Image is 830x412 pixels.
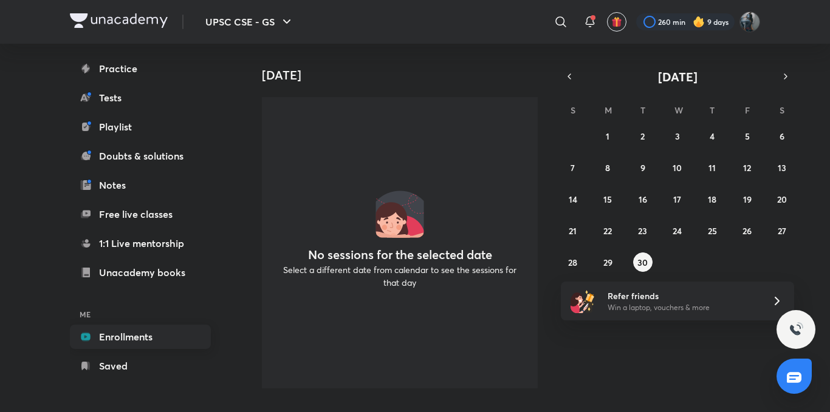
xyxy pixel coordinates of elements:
button: avatar [607,12,626,32]
button: September 3, 2025 [668,126,687,146]
button: September 6, 2025 [772,126,792,146]
button: September 12, 2025 [738,158,757,177]
button: September 29, 2025 [598,252,617,272]
button: September 17, 2025 [668,189,687,209]
button: September 21, 2025 [563,221,583,240]
abbr: September 26, 2025 [743,225,752,237]
button: September 4, 2025 [702,126,722,146]
abbr: September 11, 2025 [708,162,716,174]
button: September 10, 2025 [668,158,687,177]
button: September 20, 2025 [772,189,792,209]
abbr: September 25, 2025 [708,225,717,237]
button: September 16, 2025 [633,189,653,209]
a: Unacademy books [70,260,211,285]
a: Company Logo [70,13,168,31]
abbr: September 20, 2025 [777,194,787,205]
abbr: September 27, 2025 [778,225,786,237]
abbr: September 2, 2025 [640,130,645,142]
abbr: September 4, 2025 [710,130,715,142]
img: ttu [789,322,803,337]
button: September 25, 2025 [702,221,722,240]
a: Saved [70,354,211,378]
a: Free live classes [70,202,211,226]
abbr: September 7, 2025 [571,162,575,174]
h4: No sessions for the selected date [308,248,492,262]
abbr: September 13, 2025 [778,162,786,174]
a: 1:1 Live mentorship [70,231,211,255]
button: September 7, 2025 [563,158,583,177]
span: [DATE] [658,69,698,85]
abbr: September 14, 2025 [569,194,577,205]
button: September 30, 2025 [633,252,653,272]
img: streak [693,16,705,28]
abbr: September 9, 2025 [640,162,645,174]
button: September 11, 2025 [702,158,722,177]
abbr: Friday [745,104,750,116]
abbr: September 5, 2025 [745,130,750,142]
button: September 5, 2025 [738,126,757,146]
a: Tests [70,86,211,110]
button: September 24, 2025 [668,221,687,240]
button: September 15, 2025 [598,189,617,209]
button: [DATE] [578,68,777,85]
abbr: September 23, 2025 [638,225,647,237]
button: September 13, 2025 [772,158,792,177]
p: Win a laptop, vouchers & more [608,302,757,313]
a: Doubts & solutions [70,144,211,168]
abbr: September 28, 2025 [568,257,577,268]
abbr: September 30, 2025 [637,257,648,268]
button: September 22, 2025 [598,221,617,240]
button: September 9, 2025 [633,158,653,177]
a: Playlist [70,115,211,139]
abbr: September 29, 2025 [603,257,612,268]
button: September 14, 2025 [563,189,583,209]
abbr: September 17, 2025 [673,194,681,205]
abbr: September 22, 2025 [603,225,612,237]
img: Komal [739,12,760,32]
button: September 18, 2025 [702,189,722,209]
img: referral [571,289,595,313]
button: UPSC CSE - GS [198,10,301,34]
a: Enrollments [70,325,211,349]
abbr: September 21, 2025 [569,225,577,237]
h6: Refer friends [608,289,757,302]
abbr: September 18, 2025 [708,194,716,205]
button: September 27, 2025 [772,221,792,240]
h4: [DATE] [262,68,547,83]
abbr: September 1, 2025 [606,130,609,142]
abbr: September 12, 2025 [743,162,751,174]
abbr: September 10, 2025 [673,162,682,174]
button: September 1, 2025 [598,126,617,146]
abbr: September 15, 2025 [603,194,612,205]
abbr: Monday [605,104,612,116]
img: avatar [611,16,622,27]
abbr: September 19, 2025 [743,194,752,205]
h6: ME [70,304,211,325]
abbr: Saturday [780,104,784,116]
button: September 2, 2025 [633,126,653,146]
abbr: September 16, 2025 [639,194,647,205]
abbr: September 3, 2025 [675,130,680,142]
abbr: Sunday [571,104,575,116]
p: Select a different date from calendar to see the sessions for that day [276,263,523,289]
button: September 19, 2025 [738,189,757,209]
abbr: Thursday [710,104,715,116]
a: Practice [70,56,211,81]
abbr: September 8, 2025 [605,162,610,174]
button: September 26, 2025 [738,221,757,240]
abbr: September 24, 2025 [673,225,682,237]
abbr: Tuesday [640,104,645,116]
abbr: September 6, 2025 [780,130,784,142]
button: September 8, 2025 [598,158,617,177]
abbr: Wednesday [674,104,683,116]
img: Company Logo [70,13,168,28]
a: Notes [70,173,211,197]
button: September 28, 2025 [563,252,583,272]
button: September 23, 2025 [633,221,653,240]
img: No events [376,189,424,238]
